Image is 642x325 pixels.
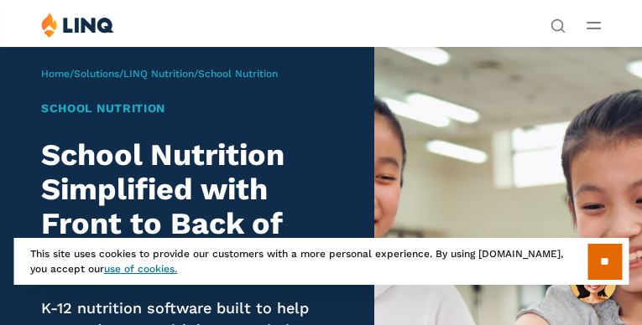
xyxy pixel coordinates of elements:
img: LINQ | K‑12 Software [41,12,114,38]
a: LINQ Nutrition [123,68,194,80]
div: This site uses cookies to provide our customers with a more personal experience. By using [DOMAIN... [13,238,629,285]
span: School Nutrition [198,68,278,80]
h2: School Nutrition Simplified with Front to Back of House Integration [41,138,333,277]
a: Solutions [74,68,119,80]
h1: School Nutrition [41,100,333,117]
a: Home [41,68,70,80]
button: Open Main Menu [587,16,601,34]
span: / / / [41,68,278,80]
button: Open Search Bar [551,17,566,32]
nav: Utility Navigation [551,12,566,32]
a: use of cookies. [104,263,177,275]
